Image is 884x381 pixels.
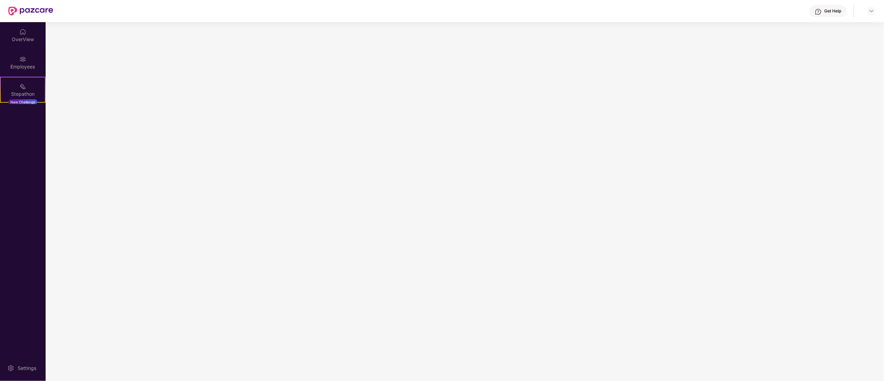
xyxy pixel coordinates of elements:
[19,28,26,35] img: svg+xml;base64,PHN2ZyBpZD0iSG9tZSIgeG1sbnM9Imh0dHA6Ly93d3cudzMub3JnLzIwMDAvc3ZnIiB3aWR0aD0iMjAiIG...
[19,83,26,90] img: svg+xml;base64,PHN2ZyB4bWxucz0iaHR0cDovL3d3dy53My5vcmcvMjAwMC9zdmciIHdpZHRoPSIyMSIgaGVpZ2h0PSIyMC...
[7,365,14,372] img: svg+xml;base64,PHN2ZyBpZD0iU2V0dGluZy0yMHgyMCIgeG1sbnM9Imh0dHA6Ly93d3cudzMub3JnLzIwMDAvc3ZnIiB3aW...
[1,91,45,97] div: Stepathon
[815,8,822,15] img: svg+xml;base64,PHN2ZyBpZD0iSGVscC0zMngzMiIgeG1sbnM9Imh0dHA6Ly93d3cudzMub3JnLzIwMDAvc3ZnIiB3aWR0aD...
[825,8,841,14] div: Get Help
[16,365,38,372] div: Settings
[8,99,37,105] div: New Challenge
[19,56,26,63] img: svg+xml;base64,PHN2ZyBpZD0iRW1wbG95ZWVzIiB4bWxucz0iaHR0cDovL3d3dy53My5vcmcvMjAwMC9zdmciIHdpZHRoPS...
[869,8,874,14] img: svg+xml;base64,PHN2ZyBpZD0iRHJvcGRvd24tMzJ4MzIiIHhtbG5zPSJodHRwOi8vd3d3LnczLm9yZy8yMDAwL3N2ZyIgd2...
[8,7,53,16] img: New Pazcare Logo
